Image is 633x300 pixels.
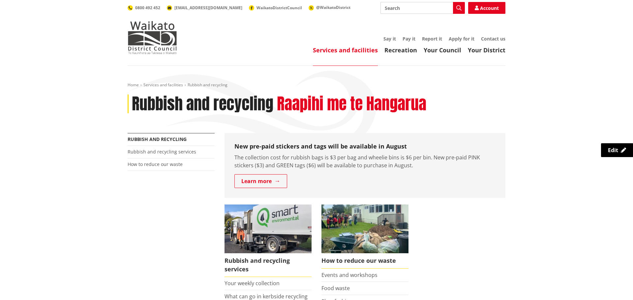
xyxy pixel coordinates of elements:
[234,143,496,150] h3: New pre-paid stickers and tags will be available in August
[380,2,465,14] input: Search input
[135,5,160,11] span: 0800 492 452
[225,205,312,277] a: Rubbish and recycling services
[132,95,273,114] h1: Rubbish and recycling
[256,5,302,11] span: WaikatoDistrictCouncil
[468,46,505,54] a: Your District
[128,82,139,88] a: Home
[188,82,227,88] span: Rubbish and recycling
[321,205,408,269] a: How to reduce our waste
[403,36,415,42] a: Pay it
[128,82,505,88] nav: breadcrumb
[468,2,505,14] a: Account
[128,5,160,11] a: 0800 492 452
[249,5,302,11] a: WaikatoDistrictCouncil
[316,5,350,10] span: @WaikatoDistrict
[225,253,312,277] span: Rubbish and recycling services
[313,46,378,54] a: Services and facilities
[234,174,287,188] a: Learn more
[143,82,183,88] a: Services and facilities
[128,149,196,155] a: Rubbish and recycling services
[234,153,496,169] p: The collection cost for rubbish bags is $3 per bag and wheelie bins is $6 per bin. New pre-paid P...
[167,5,242,11] a: [EMAIL_ADDRESS][DOMAIN_NAME]
[384,46,417,54] a: Recreation
[383,36,396,42] a: Say it
[128,161,183,167] a: How to reduce our waste
[128,21,177,54] img: Waikato District Council - Te Kaunihera aa Takiwaa o Waikato
[309,5,350,10] a: @WaikatoDistrict
[321,285,350,292] a: Food waste
[481,36,505,42] a: Contact us
[321,205,408,253] img: Reducing waste
[225,293,308,300] a: What can go in kerbside recycling
[608,147,618,154] span: Edit
[128,136,187,142] a: Rubbish and recycling
[321,253,408,268] span: How to reduce our waste
[225,280,280,287] a: Your weekly collection
[449,36,474,42] a: Apply for it
[225,205,312,253] img: Rubbish and recycling services
[422,36,442,42] a: Report it
[321,271,377,279] a: Events and workshops
[601,143,633,157] a: Edit
[424,46,461,54] a: Your Council
[277,95,426,114] h2: Raapihi me te Hangarua
[174,5,242,11] span: [EMAIL_ADDRESS][DOMAIN_NAME]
